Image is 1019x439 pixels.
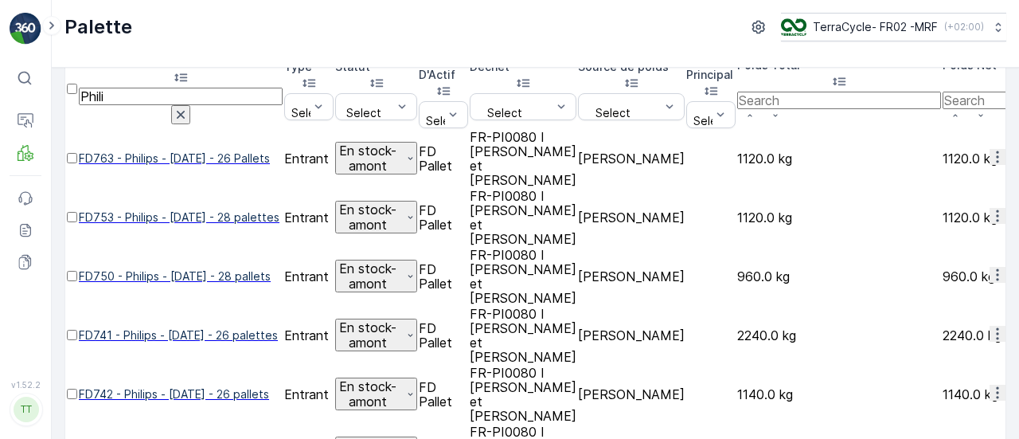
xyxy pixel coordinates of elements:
p: Entrant [284,387,334,402]
img: logo [10,13,41,45]
button: En stock-amont [335,378,417,410]
p: FD Pallet [419,203,468,232]
button: En stock-amont [335,319,417,351]
p: [PERSON_NAME] [578,269,685,284]
p: FD Pallet [419,321,468,350]
p: ( +02:00 ) [944,21,984,33]
p: [PERSON_NAME] [578,328,685,343]
p: 2240.0 kg [737,328,941,343]
p: 960.0 kg [737,269,941,284]
div: TT [14,397,39,422]
button: En stock-amont [335,260,417,292]
p: 1120.0 kg [737,210,941,225]
p: FD Pallet [419,262,468,291]
p: FR-PI0080 I [PERSON_NAME] et [PERSON_NAME] [470,366,576,423]
p: Entrant [284,151,334,166]
input: Search [79,88,283,105]
p: En stock-amont [337,202,399,232]
span: FD741 - Philips - [DATE] - 26 palettes [79,327,283,343]
p: 1120.0 kg [737,151,941,166]
a: FD742 - Philips - 15.09.2025 - 26 pallets [79,386,283,402]
p: En stock-amont [337,379,399,409]
p: [PERSON_NAME] [578,210,685,225]
p: Select [693,115,728,127]
p: [PERSON_NAME] [578,387,685,402]
button: TT [10,393,41,426]
p: Select [342,107,386,120]
span: FD750 - Philips - [DATE] - 28 pallets [79,268,283,284]
p: FR-PI0080 I [PERSON_NAME] et [PERSON_NAME] [470,189,576,246]
p: Select [477,107,533,120]
p: En stock-amont [337,261,399,291]
p: En stock-amont [337,320,399,350]
a: FD750 - Philips - 19.09.2025 - 28 pallets [79,268,283,284]
a: FD741 - Philips - 05.09.2025 - 26 palettes [79,327,283,343]
p: Entrant [284,210,334,225]
p: FD Pallet [419,380,468,409]
p: [PERSON_NAME] [578,151,685,166]
span: FD753 - Philips - [DATE] - 28 palettes [79,210,283,225]
a: FD753 - Philips - 26.09.2025 - 28 palettes [79,210,283,225]
p: En stock-amont [337,143,399,173]
p: Select [426,115,461,127]
span: FD763 - Philips - [DATE] - 26 Pallets [79,151,283,167]
button: TerraCycle- FR02 -MRF(+02:00) [781,13,1006,41]
span: FD742 - Philips - [DATE] - 26 pallets [79,386,283,402]
p: 1140.0 kg [737,387,941,402]
p: TerraCycle- FR02 -MRF [813,19,938,35]
p: Entrant [284,269,334,284]
p: Entrant [284,328,334,343]
p: Palette [64,14,132,40]
img: terracycle.png [781,18,806,36]
p: FR-PI0080 I [PERSON_NAME] et [PERSON_NAME] [470,130,576,187]
p: Select [585,107,641,120]
p: FR-PI0080 I [PERSON_NAME] et [PERSON_NAME] [470,307,576,364]
p: Select [291,107,326,120]
p: FR-PI0080 I [PERSON_NAME] et [PERSON_NAME] [470,248,576,305]
p: FD Pallet [419,144,468,173]
button: En stock-amont [335,201,417,233]
span: v 1.52.2 [10,380,41,390]
a: FD763 - Philips - 10.10.2025 - 26 Pallets [79,151,283,167]
input: Search [737,92,941,109]
button: En stock-amont [335,142,417,174]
